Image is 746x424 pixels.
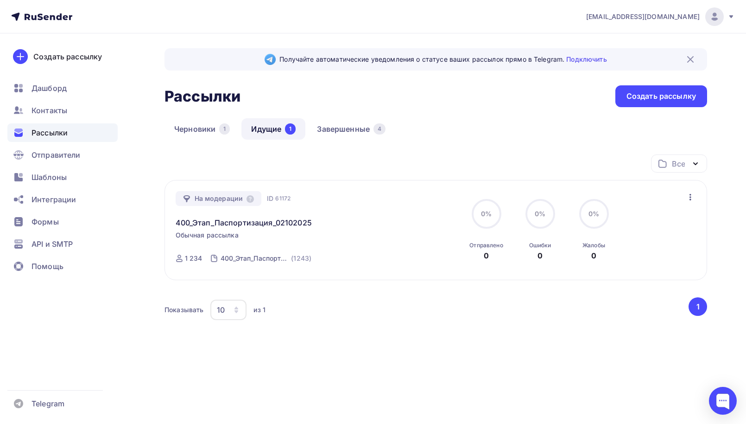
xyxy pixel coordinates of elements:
[32,172,67,183] span: Шаблоны
[672,158,685,169] div: Все
[32,127,68,138] span: Рассылки
[32,149,81,161] span: Отправители
[586,12,700,21] span: [EMAIL_ADDRESS][DOMAIN_NAME]
[164,118,240,140] a: Черновики1
[588,210,599,218] span: 0%
[221,254,289,263] div: 400_Этап_Паспортизация_02102025
[529,242,551,249] div: Ошибки
[586,7,735,26] a: [EMAIL_ADDRESS][DOMAIN_NAME]
[267,194,273,203] span: ID
[687,297,708,316] ul: Pagination
[32,194,76,205] span: Интеграции
[285,123,296,135] div: 1
[689,297,707,316] button: Go to page 1
[32,216,59,227] span: Формы
[176,217,312,228] a: 400_Этап_Паспортизация_02102025
[7,101,118,120] a: Контакты
[185,254,202,263] div: 1 234
[241,118,305,140] a: Идущие1
[176,231,239,240] span: Обычная рассылка
[176,191,262,206] div: На модерации
[373,123,386,135] div: 4
[279,55,607,64] span: Получайте автоматические уведомления о статусе ваших рассылок прямо в Telegram.
[164,87,240,106] h2: Рассылки
[469,242,503,249] div: Отправлено
[210,299,247,321] button: 10
[7,212,118,231] a: Формы
[591,250,596,261] div: 0
[537,250,543,261] div: 0
[217,304,225,315] div: 10
[481,210,492,218] span: 0%
[651,154,707,173] button: Все
[265,54,276,65] img: Telegram
[484,250,489,261] div: 0
[32,398,64,409] span: Telegram
[566,55,607,63] a: Подключить
[164,305,203,315] div: Показывать
[7,168,118,186] a: Шаблоны
[32,83,67,94] span: Дашборд
[253,305,266,315] div: из 1
[535,210,545,218] span: 0%
[307,118,395,140] a: Завершенные4
[626,91,696,102] div: Создать рассылку
[32,105,67,116] span: Контакты
[32,261,63,272] span: Помощь
[275,194,291,203] span: 61172
[33,51,102,62] div: Создать рассылку
[7,79,118,97] a: Дашборд
[219,123,230,135] div: 1
[7,123,118,142] a: Рассылки
[291,254,311,263] div: (1243)
[7,146,118,164] a: Отправители
[220,251,312,266] a: 400_Этап_Паспортизация_02102025 (1243)
[32,238,73,250] span: API и SMTP
[582,242,605,249] div: Жалобы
